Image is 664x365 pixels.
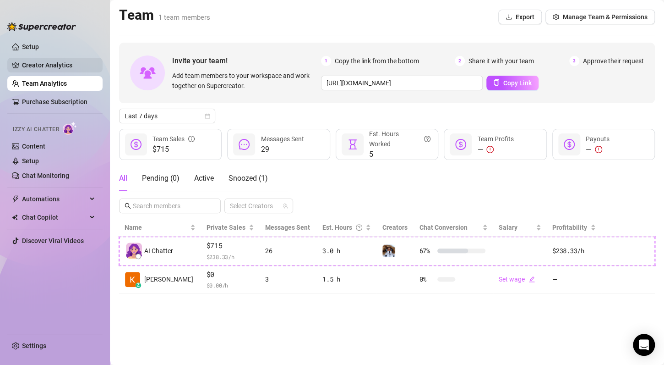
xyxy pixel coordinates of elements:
[586,144,610,155] div: —
[144,246,173,256] span: AI Chatter
[322,274,371,284] div: 1.5 h
[207,240,254,251] span: $715
[152,134,195,144] div: Team Sales
[335,56,419,66] span: Copy the link from the bottom
[265,224,310,231] span: Messages Sent
[347,139,358,150] span: hourglass
[22,98,87,105] a: Purchase Subscription
[586,135,610,143] span: Payouts
[369,129,430,149] div: Est. Hours Worked
[22,342,46,349] a: Settings
[22,192,87,206] span: Automations
[552,246,596,256] div: $238.33 /h
[142,173,180,184] div: Pending ( 0 )
[503,79,532,87] span: Copy Link
[22,157,39,165] a: Setup
[419,246,434,256] span: 67 %
[486,76,539,90] button: Copy Link
[322,222,364,232] div: Est. Hours
[207,281,254,290] span: $ 0.00 /h
[125,222,188,232] span: Name
[552,224,587,231] span: Profitability
[569,56,579,66] span: 3
[486,146,494,153] span: exclamation-circle
[455,56,465,66] span: 2
[22,43,39,50] a: Setup
[194,174,214,182] span: Active
[239,139,250,150] span: message
[564,139,575,150] span: dollar-circle
[133,201,208,211] input: Search members
[419,274,434,284] span: 0 %
[261,144,304,155] span: 29
[126,243,142,259] img: izzy-ai-chatter-avatar-DDCN_rTZ.svg
[119,173,127,184] div: All
[22,237,84,244] a: Discover Viral Videos
[528,276,535,282] span: edit
[468,56,534,66] span: Share it with your team
[261,135,304,143] span: Messages Sent
[321,56,331,66] span: 1
[63,122,77,135] img: AI Chatter
[424,129,430,149] span: question-circle
[283,203,288,209] span: team
[477,135,513,143] span: Team Profits
[144,274,193,284] span: [PERSON_NAME]
[419,224,467,231] span: Chat Conversion
[125,272,140,287] img: Kiera Winters
[12,195,19,203] span: thunderbolt
[595,146,602,153] span: exclamation-circle
[205,113,210,119] span: calendar
[119,6,210,24] h2: Team
[498,10,542,24] button: Export
[455,139,466,150] span: dollar-circle
[13,125,59,134] span: Izzy AI Chatter
[188,134,195,144] span: info-circle
[158,13,210,22] span: 1 team members
[152,144,195,155] span: $715
[125,203,131,209] span: search
[633,334,655,356] div: Open Intercom Messenger
[563,13,648,21] span: Manage Team & Permissions
[553,14,559,20] span: setting
[499,224,517,231] span: Salary
[207,269,254,280] span: $0
[22,58,95,72] a: Creator Analytics
[119,219,201,237] th: Name
[22,210,87,225] span: Chat Copilot
[506,14,512,20] span: download
[265,274,311,284] div: 3
[369,149,430,160] span: 5
[22,172,69,179] a: Chat Monitoring
[547,265,601,294] td: —
[229,174,268,182] span: Snoozed ( 1 )
[583,56,644,66] span: Approve their request
[322,246,371,256] div: 3.0 h
[265,246,311,256] div: 26
[12,214,18,221] img: Chat Copilot
[131,139,142,150] span: dollar-circle
[22,143,45,150] a: Content
[207,252,254,261] span: $ 238.33 /h
[545,10,655,24] button: Manage Team & Permissions
[477,144,513,155] div: —
[172,71,317,91] span: Add team members to your workspace and work together on Supercreator.
[516,13,534,21] span: Export
[207,224,245,231] span: Private Sales
[382,244,395,257] img: Kiera
[493,79,500,86] span: copy
[356,222,362,232] span: question-circle
[172,55,321,66] span: Invite your team!
[7,22,76,31] img: logo-BBDzfeDw.svg
[22,80,67,87] a: Team Analytics
[376,219,414,237] th: Creators
[499,276,535,283] a: Set wageedit
[125,109,210,123] span: Last 7 days
[136,282,141,288] div: z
